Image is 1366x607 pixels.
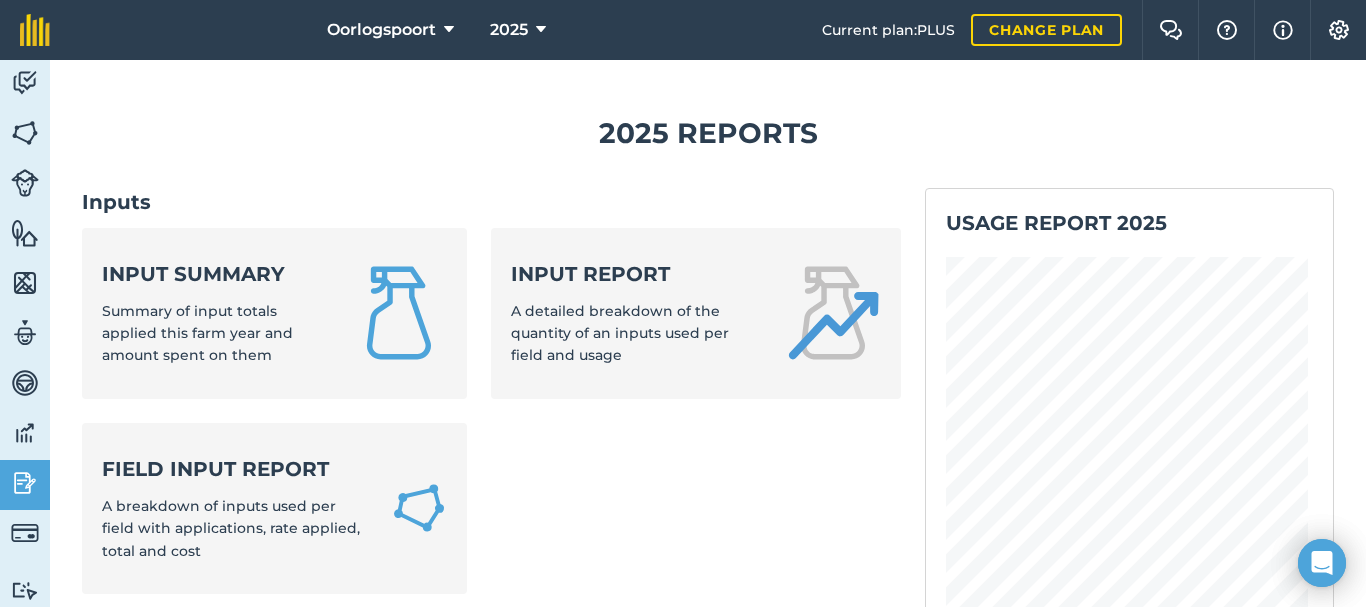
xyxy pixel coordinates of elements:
[11,268,39,298] img: svg+xml;base64,PHN2ZyB4bWxucz0iaHR0cDovL3d3dy53My5vcmcvMjAwMC9zdmciIHdpZHRoPSI1NiIgaGVpZ2h0PSI2MC...
[11,468,39,498] img: svg+xml;base64,PD94bWwgdmVyc2lvbj0iMS4wIiBlbmNvZGluZz0idXRmLTgiPz4KPCEtLSBHZW5lcmF0b3I6IEFkb2JlIE...
[102,260,327,288] strong: Input summary
[11,318,39,348] img: svg+xml;base64,PD94bWwgdmVyc2lvbj0iMS4wIiBlbmNvZGluZz0idXRmLTgiPz4KPCEtLSBHZW5lcmF0b3I6IEFkb2JlIE...
[82,188,901,216] h2: Inputs
[11,218,39,248] img: svg+xml;base64,PHN2ZyB4bWxucz0iaHR0cDovL3d3dy53My5vcmcvMjAwMC9zdmciIHdpZHRoPSI1NiIgaGVpZ2h0PSI2MC...
[102,302,293,365] span: Summary of input totals applied this farm year and amount spent on them
[1298,539,1346,587] div: Open Intercom Messenger
[102,497,360,560] span: A breakdown of inputs used per field with applications, rate applied, total and cost
[11,368,39,398] img: svg+xml;base64,PD94bWwgdmVyc2lvbj0iMS4wIiBlbmNvZGluZz0idXRmLTgiPz4KPCEtLSBHZW5lcmF0b3I6IEFkb2JlIE...
[102,455,367,483] strong: Field Input Report
[11,581,39,600] img: svg+xml;base64,PD94bWwgdmVyc2lvbj0iMS4wIiBlbmNvZGluZz0idXRmLTgiPz4KPCEtLSBHZW5lcmF0b3I6IEFkb2JlIE...
[11,519,39,547] img: svg+xml;base64,PD94bWwgdmVyc2lvbj0iMS4wIiBlbmNvZGluZz0idXRmLTgiPz4KPCEtLSBHZW5lcmF0b3I6IEFkb2JlIE...
[391,478,447,538] img: Field Input Report
[1159,20,1183,40] img: Two speech bubbles overlapping with the left bubble in the forefront
[11,118,39,148] img: svg+xml;base64,PHN2ZyB4bWxucz0iaHR0cDovL3d3dy53My5vcmcvMjAwMC9zdmciIHdpZHRoPSI1NiIgaGVpZ2h0PSI2MC...
[82,228,467,399] a: Input summarySummary of input totals applied this farm year and amount spent on them
[490,18,528,42] span: 2025
[20,14,50,46] img: fieldmargin Logo
[1215,20,1239,40] img: A question mark icon
[11,418,39,448] img: svg+xml;base64,PD94bWwgdmVyc2lvbj0iMS4wIiBlbmNvZGluZz0idXRmLTgiPz4KPCEtLSBHZW5lcmF0b3I6IEFkb2JlIE...
[511,302,729,365] span: A detailed breakdown of the quantity of an inputs used per field and usage
[785,265,881,361] img: Input report
[946,209,1313,237] h2: Usage report 2025
[491,228,900,399] a: Input reportA detailed breakdown of the quantity of an inputs used per field and usage
[327,18,436,42] span: Oorlogspoort
[1273,18,1293,42] img: svg+xml;base64,PHN2ZyB4bWxucz0iaHR0cDovL3d3dy53My5vcmcvMjAwMC9zdmciIHdpZHRoPSIxNyIgaGVpZ2h0PSIxNy...
[822,19,955,41] span: Current plan : PLUS
[82,423,467,594] a: Field Input ReportA breakdown of inputs used per field with applications, rate applied, total and...
[11,68,39,98] img: svg+xml;base64,PD94bWwgdmVyc2lvbj0iMS4wIiBlbmNvZGluZz0idXRmLTgiPz4KPCEtLSBHZW5lcmF0b3I6IEFkb2JlIE...
[11,169,39,197] img: svg+xml;base64,PD94bWwgdmVyc2lvbj0iMS4wIiBlbmNvZGluZz0idXRmLTgiPz4KPCEtLSBHZW5lcmF0b3I6IEFkb2JlIE...
[82,111,1334,156] h1: 2025 Reports
[971,14,1122,46] a: Change plan
[351,265,447,361] img: Input summary
[1327,20,1351,40] img: A cog icon
[511,260,760,288] strong: Input report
